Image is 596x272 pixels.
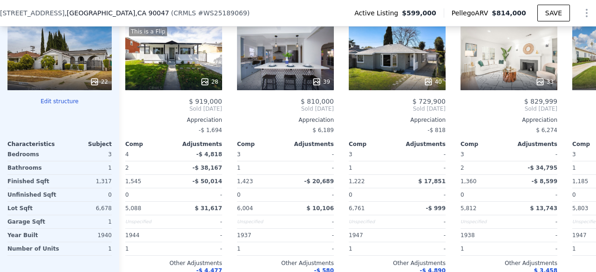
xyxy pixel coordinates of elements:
[198,9,247,17] span: # WS25189069
[61,161,112,174] div: 1
[237,140,285,148] div: Comp
[7,242,59,255] div: Number of Units
[7,148,58,161] div: Bedrooms
[61,148,112,161] div: 3
[532,178,557,185] span: -$ 8,599
[354,8,402,18] span: Active Listing
[287,229,334,242] div: -
[349,105,446,113] span: Sold [DATE]
[461,229,507,242] div: 1938
[461,178,476,185] span: 1,360
[125,151,129,158] span: 4
[176,188,222,201] div: -
[424,77,442,86] div: 40
[176,215,222,228] div: -
[413,98,446,105] span: $ 729,900
[7,161,58,174] div: Bathrooms
[461,259,557,267] div: Other Adjustments
[572,178,588,185] span: 1,185
[125,178,141,185] span: 1,545
[461,116,557,124] div: Appreciation
[237,116,334,124] div: Appreciation
[349,259,446,267] div: Other Adjustments
[461,205,476,212] span: 5,812
[511,229,557,242] div: -
[572,205,588,212] span: 5,803
[461,151,464,158] span: 3
[577,4,596,22] button: Show Options
[192,178,222,185] span: -$ 50,014
[237,192,241,198] span: 0
[174,9,196,17] span: CRMLS
[7,188,58,201] div: Unfinished Sqft
[125,229,172,242] div: 1944
[301,98,334,105] span: $ 810,000
[312,77,330,86] div: 39
[535,77,554,86] div: 33
[461,140,509,148] div: Comp
[426,205,446,212] span: -$ 999
[399,242,446,255] div: -
[399,188,446,201] div: -
[63,242,112,255] div: 1
[176,242,222,255] div: -
[129,27,167,36] div: This is a Flip
[461,215,507,228] div: Unspecified
[511,188,557,201] div: -
[61,215,112,228] div: 1
[237,178,253,185] span: 1,423
[125,116,222,124] div: Appreciation
[349,192,352,198] span: 0
[7,215,58,228] div: Garage Sqft
[461,192,464,198] span: 0
[399,229,446,242] div: -
[461,161,507,174] div: 2
[60,140,112,148] div: Subject
[349,178,365,185] span: 1,222
[125,192,129,198] span: 0
[61,175,112,188] div: 1,317
[125,242,172,255] div: 1
[125,161,172,174] div: 2
[287,161,334,174] div: -
[90,77,108,86] div: 22
[200,77,218,86] div: 28
[196,151,222,158] span: -$ 4,818
[174,140,222,148] div: Adjustments
[65,8,169,18] span: , [GEOGRAPHIC_DATA]
[189,98,222,105] span: $ 919,000
[237,259,334,267] div: Other Adjustments
[349,205,365,212] span: 6,761
[237,105,334,113] span: Sold [DATE]
[287,242,334,255] div: -
[195,205,222,212] span: $ 31,617
[572,151,576,158] span: 3
[7,98,112,105] button: Edit structure
[461,105,557,113] span: Sold [DATE]
[306,205,334,212] span: $ 10,106
[399,215,446,228] div: -
[199,127,222,133] span: -$ 1,694
[7,175,58,188] div: Finished Sqft
[530,205,557,212] span: $ 13,743
[528,165,557,171] span: -$ 34,795
[287,148,334,161] div: -
[125,205,141,212] span: 5,088
[511,148,557,161] div: -
[349,242,395,255] div: 1
[399,148,446,161] div: -
[285,140,334,148] div: Adjustments
[61,188,112,201] div: 0
[509,140,557,148] div: Adjustments
[125,140,174,148] div: Comp
[349,215,395,228] div: Unspecified
[427,127,446,133] span: -$ 818
[418,178,446,185] span: $ 17,851
[176,229,222,242] div: -
[399,161,446,174] div: -
[349,140,397,148] div: Comp
[7,140,60,148] div: Characteristics
[237,215,284,228] div: Unspecified
[452,8,492,18] span: Pellego ARV
[397,140,446,148] div: Adjustments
